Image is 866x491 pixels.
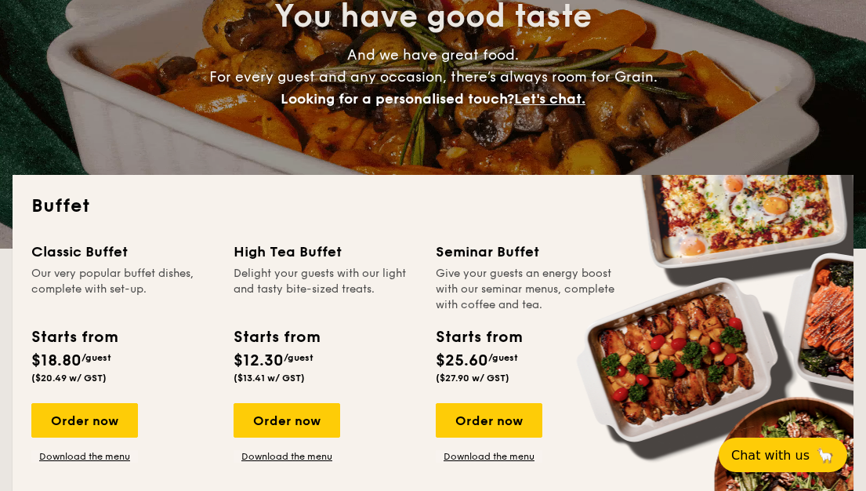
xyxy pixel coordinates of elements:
[234,266,417,313] div: Delight your guests with our light and tasty bite-sized treats.
[31,266,215,313] div: Our very popular buffet dishes, complete with set-up.
[234,403,340,438] div: Order now
[281,90,514,107] span: Looking for a personalised touch?
[82,352,111,363] span: /guest
[234,241,417,263] div: High Tea Buffet
[436,403,542,438] div: Order now
[31,194,835,219] h2: Buffet
[31,351,82,370] span: $18.80
[209,46,658,107] span: And we have great food. For every guest and any occasion, there’s always room for Grain.
[436,351,488,370] span: $25.60
[234,351,284,370] span: $12.30
[436,450,542,463] a: Download the menu
[234,450,340,463] a: Download the menu
[436,373,509,384] span: ($27.90 w/ GST)
[436,241,619,263] div: Seminar Buffet
[31,326,117,349] div: Starts from
[31,373,107,384] span: ($20.49 w/ GST)
[284,352,313,363] span: /guest
[514,90,585,107] span: Let's chat.
[719,438,847,472] button: Chat with us🦙
[234,373,305,384] span: ($13.41 w/ GST)
[488,352,518,363] span: /guest
[234,326,319,349] div: Starts from
[31,241,215,263] div: Classic Buffet
[31,403,138,438] div: Order now
[731,448,810,463] span: Chat with us
[31,450,138,463] a: Download the menu
[436,266,619,313] div: Give your guests an energy boost with our seminar menus, complete with coffee and tea.
[816,446,835,464] span: 🦙
[436,326,521,349] div: Starts from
